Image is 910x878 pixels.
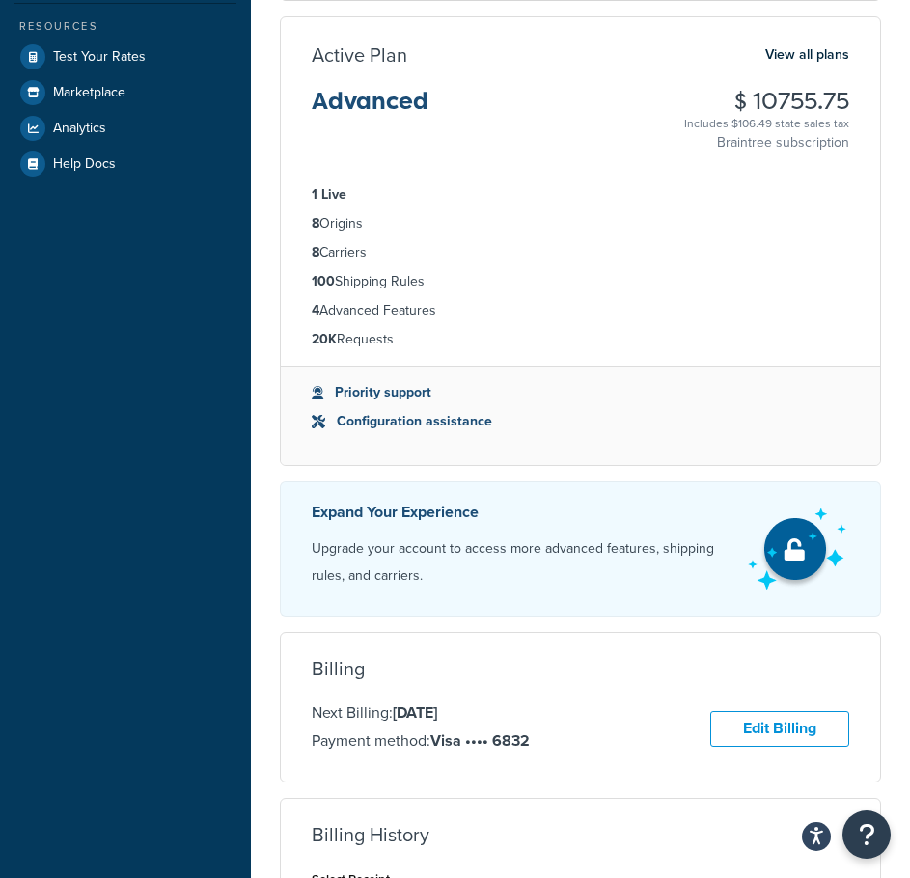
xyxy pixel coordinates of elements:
[53,85,125,101] span: Marketplace
[312,728,530,754] p: Payment method:
[14,75,236,110] a: Marketplace
[312,242,849,263] li: Carriers
[14,111,236,146] a: Analytics
[842,810,891,859] button: Open Resource Center
[312,44,407,66] h3: Active Plan
[312,658,365,679] h3: Billing
[14,40,236,74] a: Test Your Rates
[710,711,849,747] a: Edit Billing
[312,411,849,432] li: Configuration assistance
[430,729,530,752] strong: Visa •••• 6832
[684,89,849,114] h3: $ 10755.75
[312,700,530,726] p: Next Billing:
[280,481,881,617] a: Expand Your Experience Upgrade your account to access more advanced features, shipping rules, and...
[312,242,319,262] strong: 8
[53,49,146,66] span: Test Your Rates
[312,535,731,590] p: Upgrade your account to access more advanced features, shipping rules, and carriers.
[312,271,335,291] strong: 100
[53,156,116,173] span: Help Docs
[14,18,236,35] div: Resources
[312,824,429,845] h3: Billing History
[53,121,106,137] span: Analytics
[312,300,849,321] li: Advanced Features
[312,213,849,234] li: Origins
[312,184,346,205] strong: 1 Live
[312,382,849,403] li: Priority support
[14,147,236,181] a: Help Docs
[312,499,731,526] p: Expand Your Experience
[312,89,428,129] h3: Advanced
[312,300,319,320] strong: 4
[684,133,849,152] p: Braintree subscription
[312,213,319,233] strong: 8
[765,42,849,68] a: View all plans
[312,329,849,350] li: Requests
[312,329,337,349] strong: 20K
[393,701,437,724] strong: [DATE]
[312,271,849,292] li: Shipping Rules
[684,114,849,133] div: Includes $106.49 state sales tax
